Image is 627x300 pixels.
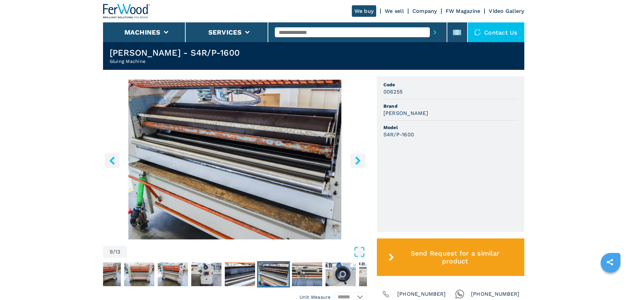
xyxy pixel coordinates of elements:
img: Gluing Machine OSAMA S4R/P-1600 [103,80,367,239]
button: submit-button [430,25,440,40]
button: Go to Slide 5 [123,261,156,287]
iframe: Chat [599,270,622,295]
h1: [PERSON_NAME] - S4R/P-1600 [110,47,240,58]
button: Services [208,28,242,36]
div: Go to Slide 9 [103,80,367,239]
img: Phone [381,289,391,299]
h2: Gluing Machine [110,58,240,65]
button: Go to Slide 8 [223,261,256,287]
img: 86bb9977ff5752b9c2698c55ed3add67 [124,262,154,286]
img: Contact us [474,29,481,36]
button: left-button [105,153,119,168]
h3: 006255 [383,88,403,95]
a: Company [412,8,437,14]
img: 8681954ed69f2eebf1ff90eb92e9e0ba [326,262,356,286]
img: 957c527f26c6c7b7d7c188ed590e98aa [158,262,188,286]
a: sharethis [602,254,618,270]
button: Open Fullscreen [129,246,365,258]
button: Go to Slide 9 [257,261,290,287]
a: Video Gallery [489,8,524,14]
img: Ferwood [103,4,150,18]
img: e69a2d988a903b6736eb27b785d513d0 [292,262,322,286]
a: We sell [385,8,404,14]
h3: S4R/P-1600 [383,131,414,138]
span: 9 [110,249,113,255]
img: 84297e921520e8334db942bf976f78aa [258,262,289,286]
span: [PHONE_NUMBER] [397,289,446,299]
button: right-button [351,153,365,168]
img: Whatsapp [455,289,464,299]
img: a024796fd216f049a03ffd0ae3259ce7 [225,262,255,286]
span: Model [383,124,518,131]
h3: [PERSON_NAME] [383,109,428,117]
a: FW Magazine [446,8,481,14]
span: Brand [383,103,518,109]
span: / [113,249,115,255]
button: Go to Slide 12 [358,261,391,287]
button: Go to Slide 10 [291,261,324,287]
span: [PHONE_NUMBER] [471,289,520,299]
button: Go to Slide 4 [89,261,122,287]
span: Code [383,81,518,88]
img: 48b95d57ebdb3248733d08be67f6c912 [191,262,222,286]
span: Send Request for a similar product [397,249,513,265]
img: 3ad62f57f4296c5abe8fbbf5d8c6e98c [91,262,121,286]
button: Send Request for a similar product [377,238,524,276]
button: Machines [124,28,161,36]
button: Go to Slide 7 [190,261,223,287]
a: We buy [352,5,377,17]
button: Go to Slide 6 [156,261,189,287]
img: 89fff518eda2c9a261ad78267cf2da79 [359,262,389,286]
div: Contact us [468,22,524,42]
button: Go to Slide 11 [324,261,357,287]
span: 13 [115,249,120,255]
